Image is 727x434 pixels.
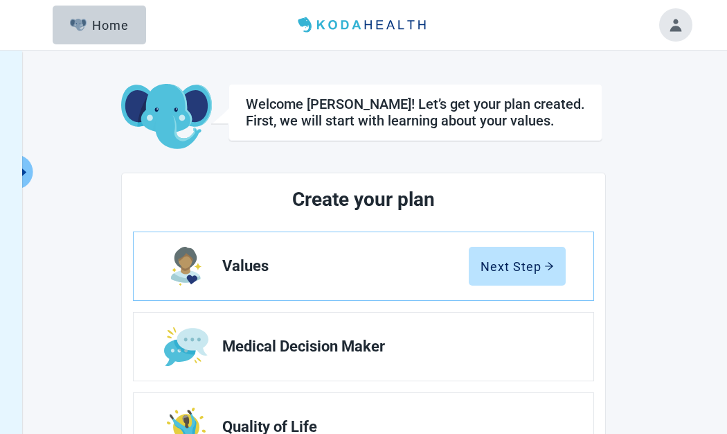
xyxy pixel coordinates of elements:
img: Elephant [70,19,87,31]
a: Edit Values section [134,232,593,300]
a: Edit Medical Decision Maker section [134,313,593,381]
h2: Create your plan [185,184,542,215]
span: Values [222,258,469,275]
button: Toggle account menu [659,8,692,42]
div: Next Step [481,259,554,273]
span: Medical Decision Maker [222,338,555,355]
div: Welcome [PERSON_NAME]! Let’s get your plan created. First, we will start with learning about your... [246,96,585,129]
button: Next Steparrow-right [469,247,566,286]
span: caret-right [17,166,30,179]
button: Expand menu [15,155,33,189]
img: Koda Health [292,14,435,36]
img: Koda Elephant [121,84,212,150]
div: Home [70,18,129,32]
button: ElephantHome [53,6,146,44]
span: arrow-right [544,261,554,271]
